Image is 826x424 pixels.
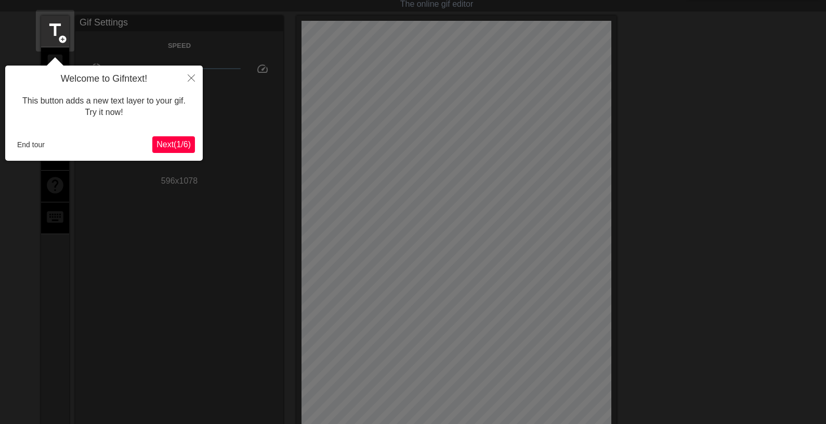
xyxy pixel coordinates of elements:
[13,137,49,152] button: End tour
[13,73,195,85] h4: Welcome to Gifntext!
[13,85,195,129] div: This button adds a new text layer to your gif. Try it now!
[156,140,191,149] span: Next ( 1 / 6 )
[152,136,195,153] button: Next
[180,66,203,89] button: Close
